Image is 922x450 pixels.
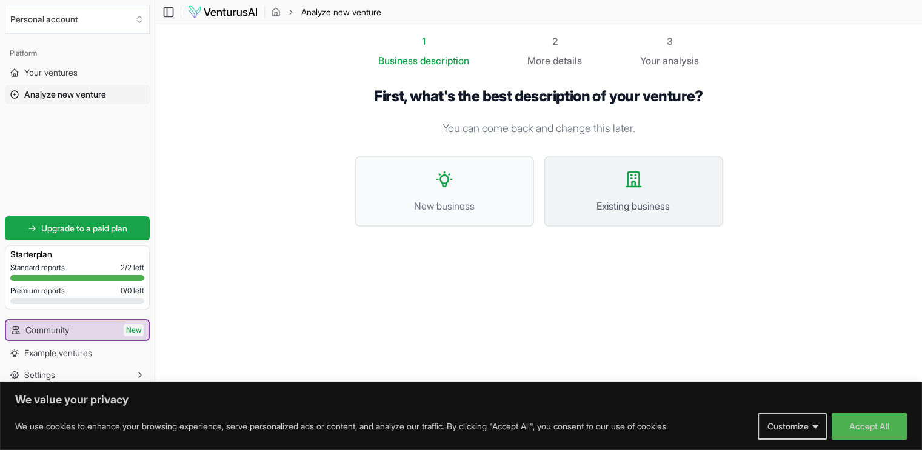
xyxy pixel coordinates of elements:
[5,5,150,34] button: Select an organization
[368,199,521,213] span: New business
[544,156,723,227] button: Existing business
[121,286,144,296] span: 0 / 0 left
[5,343,150,363] a: Example ventures
[5,85,150,104] a: Analyze new venture
[10,286,65,296] span: Premium reports
[41,222,127,234] span: Upgrade to a paid plan
[271,6,381,18] nav: breadcrumb
[663,55,699,67] span: analysis
[5,44,150,63] div: Platform
[527,34,582,48] div: 2
[121,263,144,273] span: 2 / 2 left
[557,199,710,213] span: Existing business
[355,120,723,137] p: You can come back and change this later.
[5,365,150,385] button: Settings
[187,5,258,19] img: logo
[10,263,65,273] span: Standard reports
[124,324,144,336] span: New
[378,34,469,48] div: 1
[24,369,55,381] span: Settings
[15,419,668,434] p: We use cookies to enhance your browsing experience, serve personalized ads or content, and analyz...
[355,87,723,105] h1: First, what's the best description of your venture?
[25,324,69,336] span: Community
[24,347,92,359] span: Example ventures
[640,34,699,48] div: 3
[420,55,469,67] span: description
[301,6,381,18] span: Analyze new venture
[24,67,78,79] span: Your ventures
[15,392,907,407] p: We value your privacy
[355,156,534,227] button: New business
[553,55,582,67] span: details
[24,88,106,101] span: Analyze new venture
[640,53,660,68] span: Your
[5,216,150,240] a: Upgrade to a paid plan
[758,413,827,440] button: Customize
[378,53,418,68] span: Business
[10,248,144,260] h3: Starter plan
[832,413,907,440] button: Accept All
[5,63,150,82] a: Your ventures
[527,53,550,68] span: More
[6,320,149,340] a: CommunityNew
